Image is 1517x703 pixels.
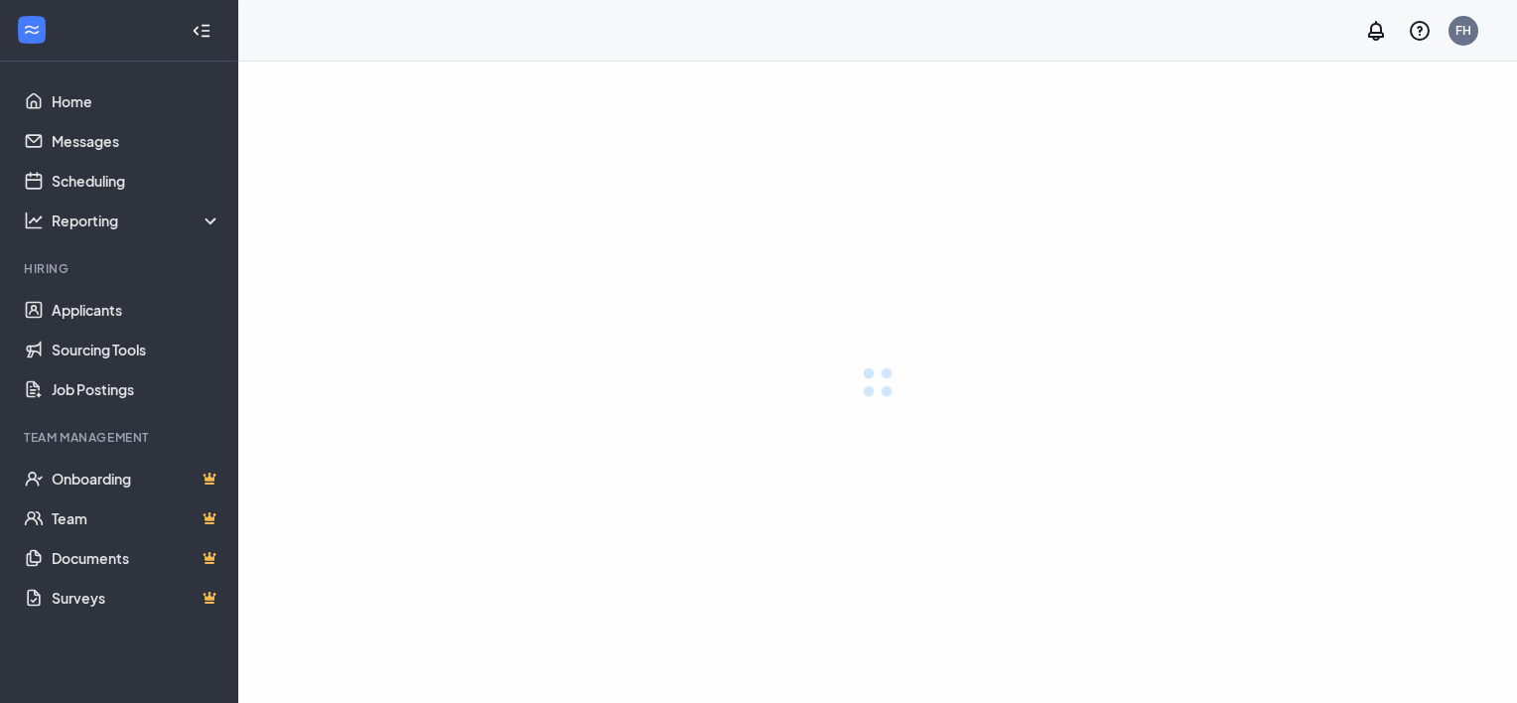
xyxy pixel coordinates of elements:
[192,21,211,41] svg: Collapse
[1408,19,1432,43] svg: QuestionInfo
[52,121,221,161] a: Messages
[52,290,221,330] a: Applicants
[52,498,221,538] a: TeamCrown
[52,578,221,618] a: SurveysCrown
[52,81,221,121] a: Home
[52,330,221,369] a: Sourcing Tools
[22,20,42,40] svg: WorkstreamLogo
[52,369,221,409] a: Job Postings
[24,429,217,446] div: Team Management
[52,161,221,201] a: Scheduling
[1455,22,1471,39] div: FH
[52,538,221,578] a: DocumentsCrown
[1364,19,1388,43] svg: Notifications
[52,459,221,498] a: OnboardingCrown
[52,211,222,230] div: Reporting
[24,260,217,277] div: Hiring
[24,211,44,230] svg: Analysis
